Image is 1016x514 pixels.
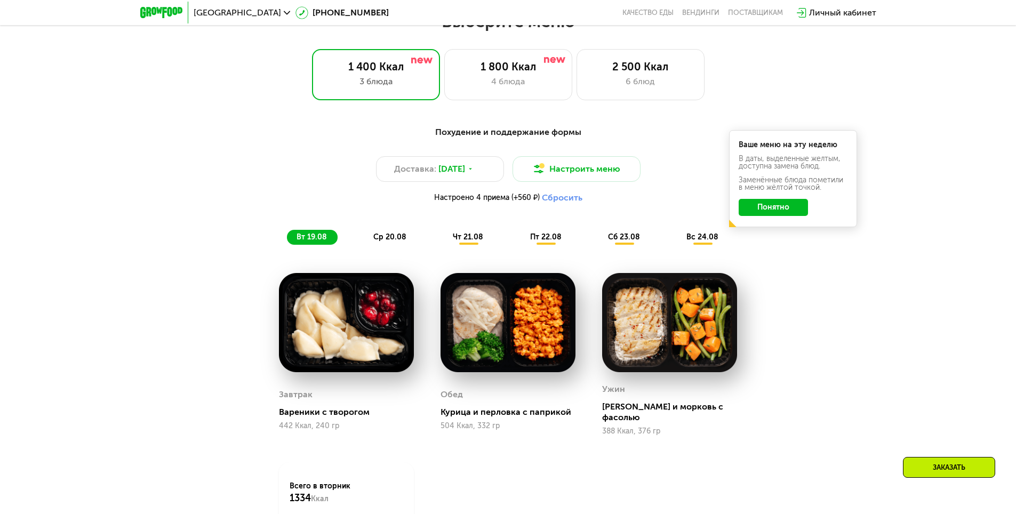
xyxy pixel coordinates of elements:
div: 3 блюда [323,75,429,88]
div: 1 400 Ккал [323,60,429,73]
div: 442 Ккал, 240 гр [279,422,414,430]
span: Доставка: [394,163,436,175]
button: Настроить меню [513,156,641,182]
div: Личный кабинет [809,6,876,19]
span: Настроено 4 приема (+560 ₽) [434,194,540,202]
span: [DATE] [438,163,465,175]
button: Сбросить [542,192,582,203]
div: [PERSON_NAME] и морковь с фасолью [602,401,746,423]
div: 4 блюда [455,75,561,88]
span: Ккал [311,494,329,503]
div: Вареники с творогом [279,407,422,417]
div: Курица и перловка с паприкой [441,407,584,417]
button: Понятно [739,199,808,216]
a: Вендинги [682,9,719,17]
div: Похудение и поддержание формы [193,126,824,139]
div: Обед [441,387,463,403]
span: ср 20.08 [373,232,406,242]
div: 2 500 Ккал [588,60,693,73]
div: 504 Ккал, 332 гр [441,422,575,430]
span: сб 23.08 [608,232,640,242]
div: 1 800 Ккал [455,60,561,73]
div: поставщикам [728,9,783,17]
span: вс 24.08 [686,232,718,242]
div: 388 Ккал, 376 гр [602,427,737,436]
div: 6 блюд [588,75,693,88]
div: Всего в вторник [290,481,403,504]
a: Качество еды [622,9,674,17]
span: вт 19.08 [297,232,327,242]
span: [GEOGRAPHIC_DATA] [194,9,281,17]
span: чт 21.08 [453,232,483,242]
div: Завтрак [279,387,313,403]
span: пт 22.08 [530,232,562,242]
span: 1334 [290,492,311,504]
div: Заказать [903,457,995,478]
a: [PHONE_NUMBER] [295,6,389,19]
div: В даты, выделенные желтым, доступна замена блюд. [739,155,847,170]
div: Ужин [602,381,625,397]
div: Заменённые блюда пометили в меню жёлтой точкой. [739,176,847,191]
div: Ваше меню на эту неделю [739,141,847,149]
